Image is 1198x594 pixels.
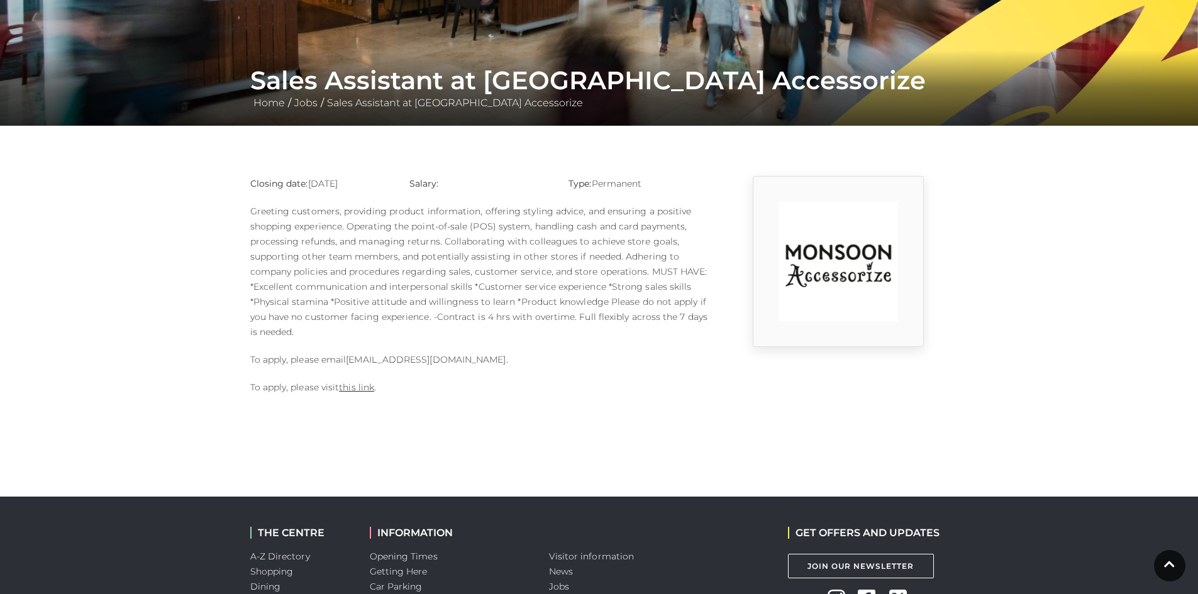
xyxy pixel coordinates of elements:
[779,202,898,321] img: rtuC_1630740947_no1Y.jpg
[241,65,958,111] div: / /
[250,204,709,339] p: Greeting customers, providing product information, offering styling advice, and ensuring a positi...
[549,581,569,592] a: Jobs
[370,581,423,592] a: Car Parking
[370,566,428,577] a: Getting Here
[250,551,310,562] a: A-Z Directory
[291,97,321,109] a: Jobs
[250,581,281,592] a: Dining
[549,566,573,577] a: News
[250,380,709,395] p: To apply, please visit .
[568,178,591,189] strong: Type:
[250,176,391,191] p: [DATE]
[346,354,506,365] a: [EMAIL_ADDRESS][DOMAIN_NAME]
[250,65,948,96] h1: Sales Assistant at [GEOGRAPHIC_DATA] Accessorize
[409,178,439,189] strong: Salary:
[250,566,294,577] a: Shopping
[250,178,308,189] strong: Closing date:
[370,551,438,562] a: Opening Times
[568,176,709,191] p: Permanent
[339,382,374,393] a: this link
[788,527,940,539] h2: GET OFFERS AND UPDATES
[250,97,288,109] a: Home
[370,527,530,539] h2: INFORMATION
[549,551,635,562] a: Visitor information
[788,554,934,578] a: Join Our Newsletter
[250,527,351,539] h2: THE CENTRE
[324,97,586,109] a: Sales Assistant at [GEOGRAPHIC_DATA] Accessorize
[250,352,709,367] p: To apply, please email .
